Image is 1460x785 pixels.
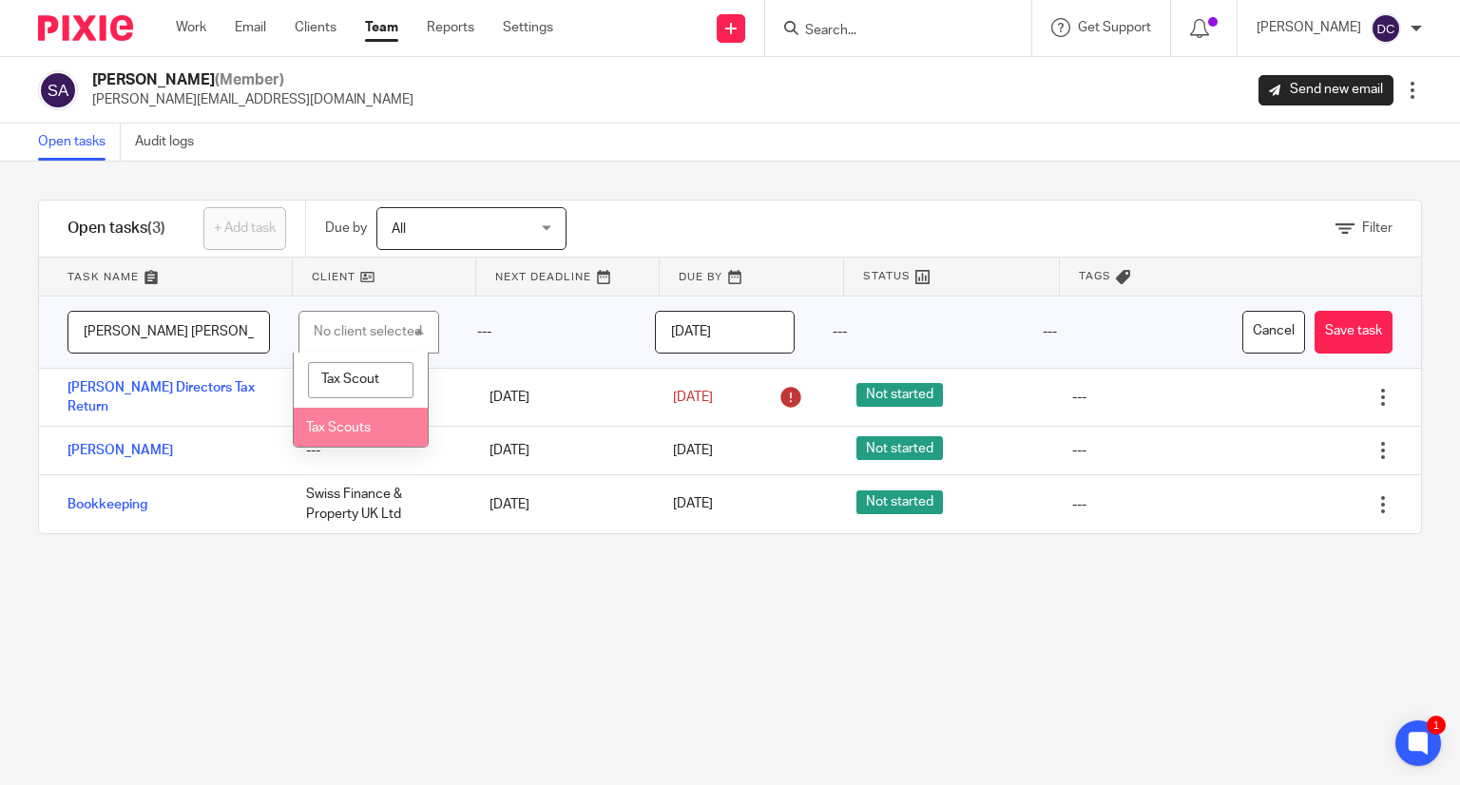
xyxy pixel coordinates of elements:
[856,436,943,460] span: Not started
[135,124,208,161] a: Audit logs
[38,70,78,110] img: svg%3E
[1242,311,1305,354] button: Cancel
[814,297,1023,368] div: ---
[67,219,165,239] h1: Open tasks
[673,391,713,404] span: [DATE]
[471,378,654,416] div: [DATE]
[856,383,943,407] span: Not started
[365,18,398,37] a: Team
[38,15,133,41] img: Pixie
[314,325,422,338] div: No client selected
[147,220,165,236] span: (3)
[215,72,284,87] span: (Member)
[67,444,173,457] a: [PERSON_NAME]
[306,421,371,434] span: Tax Scouts
[176,18,206,37] a: Work
[458,297,636,368] div: ---
[38,124,121,161] a: Open tasks
[1072,388,1086,407] div: ---
[655,311,795,354] input: Pick a date
[1072,441,1086,460] div: ---
[1257,18,1361,37] p: [PERSON_NAME]
[287,378,471,416] div: ---
[295,18,336,37] a: Clients
[856,490,943,514] span: Not started
[92,70,413,90] h2: [PERSON_NAME]
[427,18,474,37] a: Reports
[1315,311,1393,354] button: Save task
[471,486,654,524] div: [DATE]
[1258,75,1393,105] a: Send new email
[503,18,553,37] a: Settings
[863,268,911,284] span: Status
[1362,221,1393,235] span: Filter
[1427,716,1446,735] div: 1
[1078,21,1151,34] span: Get Support
[1079,268,1111,284] span: Tags
[325,219,367,238] p: Due by
[67,498,147,511] a: Bookkeeping
[471,431,654,469] div: [DATE]
[235,18,266,37] a: Email
[803,23,974,40] input: Search
[1024,297,1233,368] div: ---
[392,222,406,236] span: All
[308,362,413,398] input: Search options...
[92,90,413,109] p: [PERSON_NAME][EMAIL_ADDRESS][DOMAIN_NAME]
[287,431,471,469] div: ---
[67,311,270,354] input: Task name
[203,207,286,250] a: + Add task
[287,475,471,533] div: Swiss Finance & Property UK Ltd
[673,498,713,511] span: [DATE]
[1072,495,1086,514] div: ---
[1371,13,1401,44] img: svg%3E
[67,381,255,413] a: [PERSON_NAME] Directors Tax Return
[673,444,713,457] span: [DATE]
